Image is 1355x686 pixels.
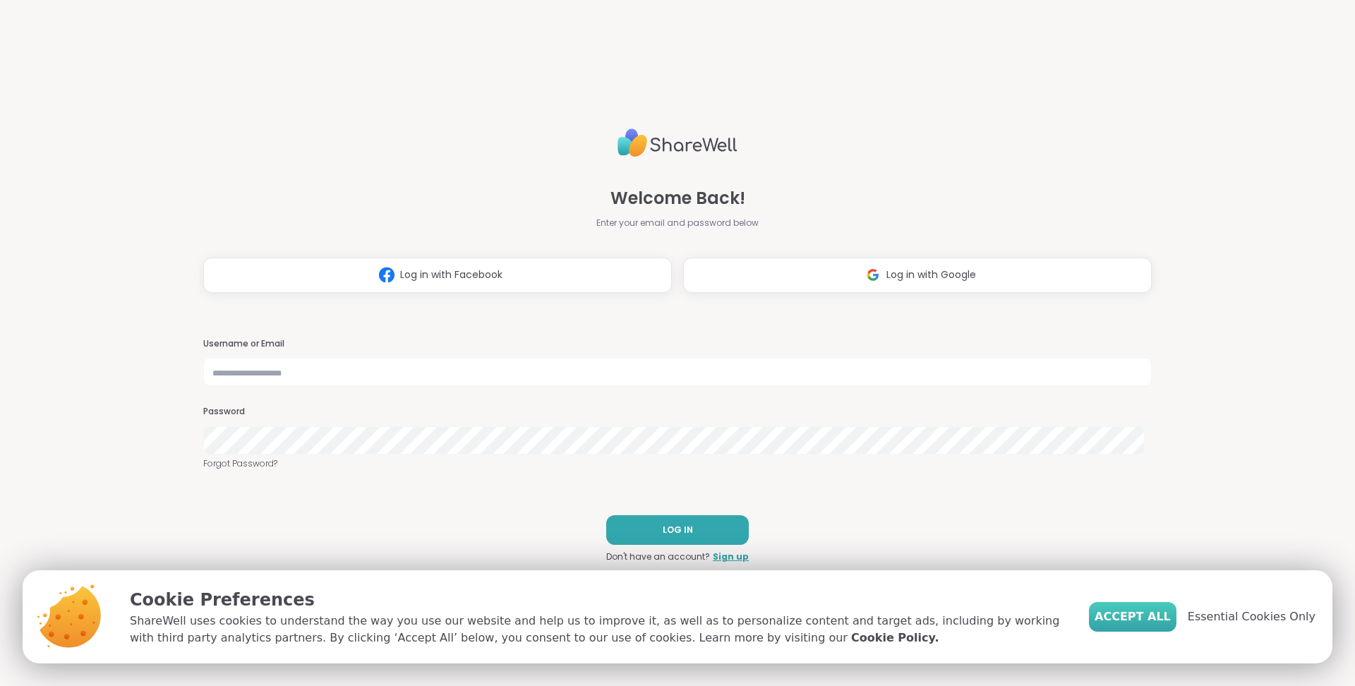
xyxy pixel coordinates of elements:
p: ShareWell uses cookies to understand the way you use our website and help us to improve it, as we... [130,613,1066,646]
span: Welcome Back! [610,186,745,211]
a: Forgot Password? [203,457,1152,470]
span: Log in with Facebook [400,267,502,282]
span: Essential Cookies Only [1188,608,1315,625]
button: Accept All [1089,602,1176,632]
img: ShareWell Logomark [373,262,400,288]
a: Cookie Policy. [851,630,939,646]
span: Don't have an account? [606,550,710,563]
img: ShareWell Logomark [860,262,886,288]
span: LOG IN [663,524,693,536]
button: Log in with Facebook [203,258,672,293]
span: Accept All [1095,608,1171,625]
button: LOG IN [606,515,749,545]
h3: Username or Email [203,338,1152,350]
button: Log in with Google [683,258,1152,293]
h3: Password [203,406,1152,418]
span: Log in with Google [886,267,976,282]
p: Cookie Preferences [130,587,1066,613]
a: Sign up [713,550,749,563]
img: ShareWell Logo [618,123,737,163]
span: Enter your email and password below [596,217,759,229]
